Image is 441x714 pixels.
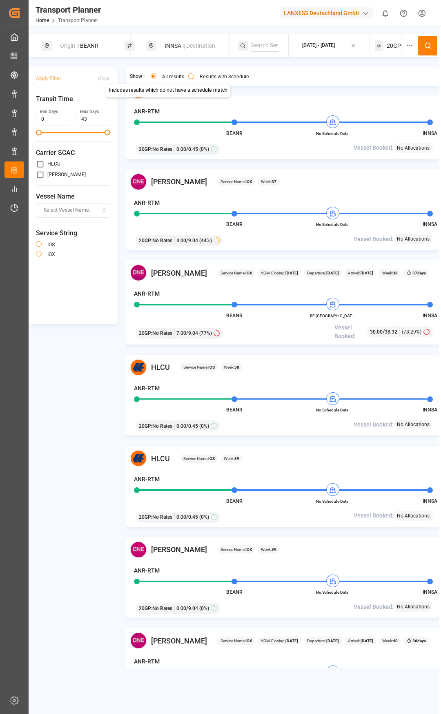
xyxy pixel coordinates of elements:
[130,359,147,376] img: Carrier
[183,42,215,49] span: || Destination
[176,329,198,337] span: 7.00 / 9.04
[130,264,147,281] img: Carrier
[47,172,86,177] label: [PERSON_NAME]
[245,271,252,275] b: IOX
[130,450,147,467] img: Carrier
[139,329,152,337] span: 20GP :
[199,329,212,337] span: (77%)
[130,173,147,190] img: Carrier
[220,638,252,644] span: Service Name:
[397,421,430,428] span: No Allocations
[412,271,426,275] b: 37 days
[224,364,239,370] span: Week:
[47,161,60,166] label: HLCU
[106,84,231,97] div: Includes results which do not have a schedule match
[152,146,172,153] span: No Rates
[98,71,110,86] button: Clear
[55,38,121,53] div: BEANR
[134,199,160,207] h4: ANR-RTM
[199,146,209,153] span: (0%)
[310,407,355,413] span: No Schedule Data
[397,512,430,519] span: No Allocations
[199,605,209,612] span: (0%)
[360,639,373,643] b: [DATE]
[354,144,394,152] span: Vessel Booked:
[310,498,355,504] span: No Schedule Data
[152,513,172,521] span: No Rates
[134,475,160,484] h4: ANR-RTM
[393,271,398,275] b: 38
[176,237,198,244] span: 4.00 / 9.04
[224,455,239,462] span: Week:
[176,422,198,430] span: 0.00 / 0.45
[134,657,160,666] h4: ANR-RTM
[360,271,373,275] b: [DATE]
[310,221,355,228] span: No Schedule Data
[199,513,209,521] span: (0%)
[151,267,207,279] span: [PERSON_NAME]
[139,422,152,430] span: 20GP :
[199,237,212,244] span: (44%)
[393,639,398,643] b: 40
[251,40,278,52] input: Search Service String
[382,638,398,644] span: Week:
[47,252,55,257] label: IOX
[394,4,413,22] button: Help Center
[36,18,49,23] a: Home
[220,179,252,185] span: Service Name:
[152,605,172,612] span: No Rates
[310,130,355,137] span: No Schedule Data
[310,313,355,319] span: BF [GEOGRAPHIC_DATA]
[220,546,252,553] span: Service Name:
[281,5,376,21] button: LANXESS Deutschland GmbH
[139,513,152,521] span: 20GP :
[60,42,79,49] span: Origin ||
[397,235,430,243] span: No Allocations
[382,270,398,276] span: Week:
[152,329,172,337] span: No Rates
[105,130,110,135] span: Maximum
[199,422,209,430] span: (0%)
[226,130,243,136] span: BEANR
[307,638,339,644] span: Departure:
[226,221,243,227] span: BEANR
[36,130,42,135] span: Minimum
[36,192,110,201] span: Vessel Name
[423,498,437,504] span: INNSA
[226,313,243,318] span: BEANR
[151,453,170,464] span: HLCU
[134,384,160,393] h4: ANR-RTM
[134,290,160,298] h4: ANR-RTM
[423,407,437,413] span: INNSA
[130,73,145,80] span: Show :
[261,546,276,553] span: Week:
[208,456,215,461] b: IOS
[348,270,373,276] span: Arrival:
[423,130,437,136] span: INNSA
[281,7,373,19] div: LANXESS Deutschland GmbH
[139,146,152,153] span: 20GP :
[176,146,198,153] span: 0.00 / 0.45
[47,242,55,247] label: IOS
[370,327,400,336] div: /
[162,74,184,79] label: All results
[272,179,276,184] b: 37
[183,455,215,462] span: Service Name:
[152,422,172,430] span: No Rates
[36,228,110,238] span: Service String
[36,148,110,158] span: Carrier SCAC
[261,638,298,644] span: VGM Closing:
[423,313,437,318] span: INNSA
[370,329,383,335] span: 30.00
[151,544,207,555] span: [PERSON_NAME]
[387,42,401,50] span: 20GP
[40,109,58,115] label: Min Days
[412,639,426,643] b: 36 days
[325,271,339,275] b: [DATE]
[134,566,160,575] h4: ANR-RTM
[80,109,99,115] label: Max Days
[151,176,207,187] span: [PERSON_NAME]
[208,365,215,369] b: IOS
[44,207,93,214] span: Select Vessel Name...
[130,541,147,558] img: Carrier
